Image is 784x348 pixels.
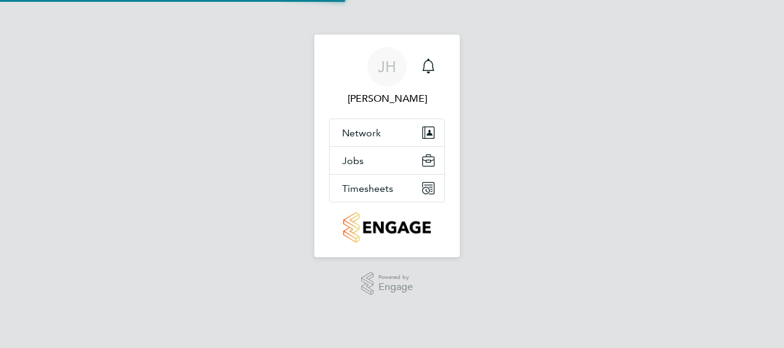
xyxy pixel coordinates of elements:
img: countryside-properties-logo-retina.png [343,212,430,242]
button: Jobs [330,147,444,174]
nav: Main navigation [314,35,460,257]
span: Network [342,127,381,139]
span: Engage [378,282,413,292]
span: Jobs [342,155,364,167]
a: Go to home page [329,212,445,242]
span: JH [378,59,396,75]
span: Timesheets [342,183,393,194]
button: Network [330,119,444,146]
a: Powered byEngage [361,272,414,296]
span: Jamie Hurren [329,91,445,106]
a: JH[PERSON_NAME] [329,47,445,106]
span: Powered by [378,272,413,283]
button: Timesheets [330,175,444,202]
